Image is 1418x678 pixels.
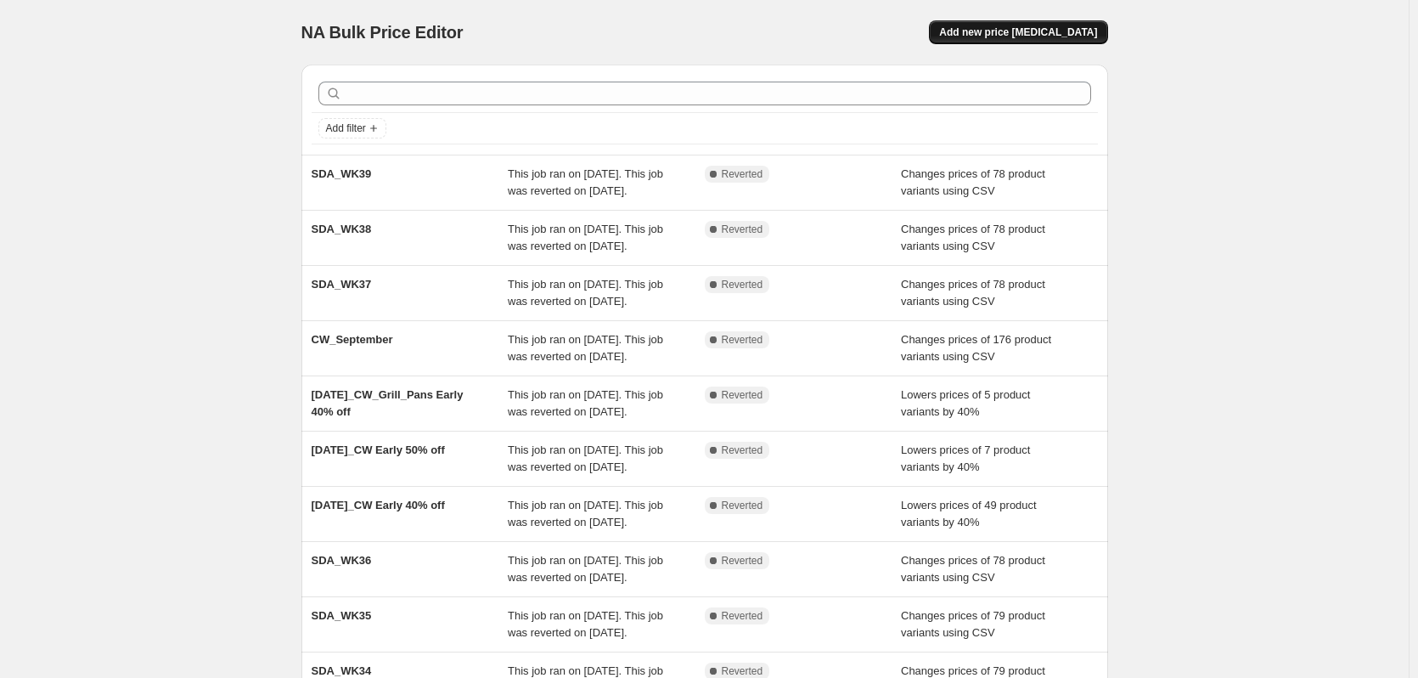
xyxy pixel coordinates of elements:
[722,278,763,291] span: Reverted
[508,333,663,363] span: This job ran on [DATE]. This job was reverted on [DATE].
[508,609,663,639] span: This job ran on [DATE]. This job was reverted on [DATE].
[508,499,663,528] span: This job ran on [DATE]. This job was reverted on [DATE].
[508,444,663,473] span: This job ran on [DATE]. This job was reverted on [DATE].
[939,25,1097,39] span: Add new price [MEDICAL_DATA]
[312,223,372,235] span: SDA_WK38
[312,278,372,291] span: SDA_WK37
[326,121,366,135] span: Add filter
[301,23,464,42] span: NA Bulk Price Editor
[312,444,445,456] span: [DATE]_CW Early 50% off
[312,333,393,346] span: CW_September
[901,444,1030,473] span: Lowers prices of 7 product variants by 40%
[901,223,1045,252] span: Changes prices of 78 product variants using CSV
[722,554,763,568] span: Reverted
[901,609,1045,639] span: Changes prices of 79 product variants using CSV
[901,554,1045,584] span: Changes prices of 78 product variants using CSV
[508,554,663,584] span: This job ran on [DATE]. This job was reverted on [DATE].
[901,278,1045,308] span: Changes prices of 78 product variants using CSV
[901,499,1037,528] span: Lowers prices of 49 product variants by 40%
[722,609,763,623] span: Reverted
[722,444,763,457] span: Reverted
[312,388,464,418] span: [DATE]_CW_Grill_Pans Early 40% off
[901,388,1030,418] span: Lowers prices of 5 product variants by 40%
[312,499,445,511] span: [DATE]_CW Early 40% off
[722,664,763,678] span: Reverted
[722,223,763,236] span: Reverted
[312,167,372,180] span: SDA_WK39
[508,388,663,418] span: This job ran on [DATE]. This job was reverted on [DATE].
[722,167,763,181] span: Reverted
[901,167,1045,197] span: Changes prices of 78 product variants using CSV
[312,609,372,622] span: SDA_WK35
[318,118,386,138] button: Add filter
[722,499,763,512] span: Reverted
[722,333,763,347] span: Reverted
[508,223,663,252] span: This job ran on [DATE]. This job was reverted on [DATE].
[508,278,663,308] span: This job ran on [DATE]. This job was reverted on [DATE].
[722,388,763,402] span: Reverted
[508,167,663,197] span: This job ran on [DATE]. This job was reverted on [DATE].
[929,20,1107,44] button: Add new price [MEDICAL_DATA]
[312,554,372,567] span: SDA_WK36
[312,664,372,677] span: SDA_WK34
[901,333,1051,363] span: Changes prices of 176 product variants using CSV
